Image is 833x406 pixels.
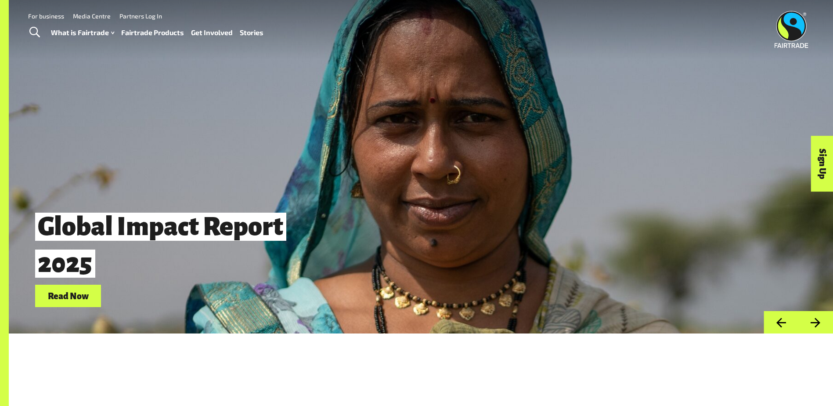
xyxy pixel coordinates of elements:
a: Partners Log In [119,12,162,20]
a: Media Centre [73,12,111,20]
button: Previous [764,311,798,333]
span: Global Impact Report 2025 [35,213,286,277]
button: Next [798,311,833,333]
a: Read Now [35,285,101,307]
a: For business [28,12,64,20]
img: Fairtrade Australia New Zealand logo [775,11,808,48]
a: Fairtrade Products [121,26,184,39]
a: Stories [240,26,263,39]
a: Toggle Search [24,22,45,43]
a: What is Fairtrade [51,26,114,39]
a: Get Involved [191,26,233,39]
